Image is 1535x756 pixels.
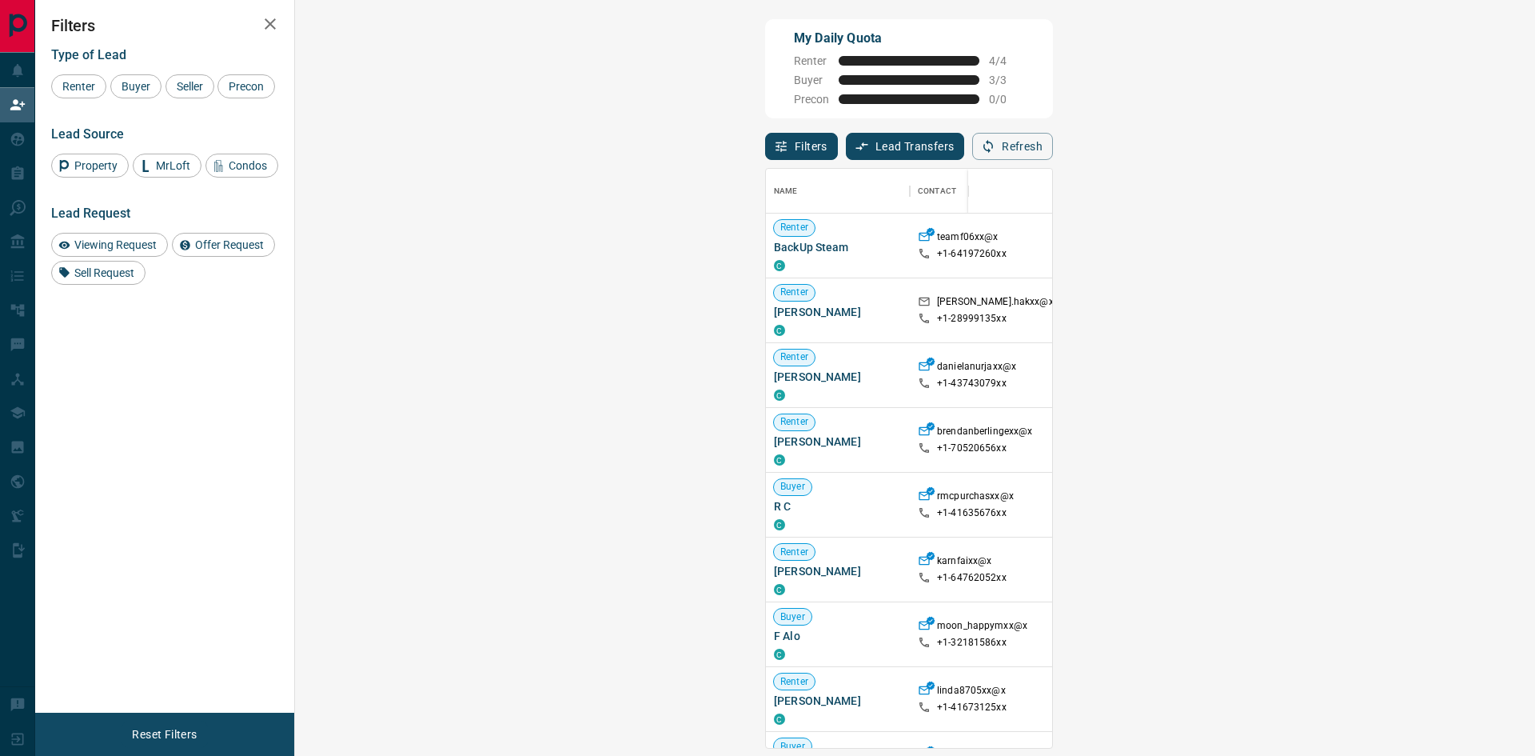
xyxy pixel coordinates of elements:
p: +1- 64762052xx [937,571,1007,585]
div: MrLoft [133,154,201,178]
span: Viewing Request [69,238,162,251]
span: Buyer [794,74,829,86]
span: Renter [774,546,815,559]
p: +1- 41673125xx [937,701,1007,714]
span: Renter [774,221,815,234]
div: Contact [918,169,956,214]
p: karnfaixx@x [937,554,991,571]
span: Lead Source [51,126,124,142]
div: Viewing Request [51,233,168,257]
div: Sell Request [51,261,146,285]
span: Buyer [116,80,156,93]
div: condos.ca [774,325,785,336]
span: Buyer [774,610,811,624]
span: Renter [774,675,815,689]
span: Condos [223,159,273,172]
span: Type of Lead [51,47,126,62]
div: condos.ca [774,390,785,401]
span: Property [69,159,123,172]
div: Name [766,169,910,214]
p: linda8705xx@x [937,684,1006,701]
p: teamf06xx@x [937,230,998,247]
span: [PERSON_NAME] [774,693,902,709]
span: [PERSON_NAME] [774,434,902,450]
p: danielanurjaxx@x [937,360,1016,377]
p: +1- 70520656xx [937,442,1007,455]
p: moon_happymxx@x [937,619,1027,636]
p: +1- 28999135xx [937,312,1007,326]
h2: Filters [51,16,278,35]
span: 4 / 4 [989,54,1024,67]
span: Offer Request [189,238,269,251]
span: BackUp Steam [774,239,902,255]
span: Renter [774,286,815,299]
div: Seller [165,74,214,98]
div: Name [774,169,798,214]
p: +1- 41635676xx [937,506,1007,520]
span: [PERSON_NAME] [774,369,902,385]
button: Refresh [972,133,1053,160]
span: Buyer [774,480,811,494]
span: [PERSON_NAME] [774,563,902,579]
span: Precon [223,80,269,93]
div: condos.ca [774,519,785,530]
p: My Daily Quota [794,29,1024,48]
div: Property [51,154,129,178]
span: MrLoft [150,159,196,172]
span: Renter [57,80,101,93]
p: +1- 64197260xx [937,247,1007,261]
p: rmcpurchasxx@x [937,490,1014,506]
div: condos.ca [774,714,785,725]
span: [PERSON_NAME] [774,304,902,320]
span: F Alo [774,628,902,644]
span: Buyer [774,740,811,754]
span: R C [774,498,902,514]
span: Renter [794,54,829,67]
div: condos.ca [774,260,785,271]
div: Renter [51,74,106,98]
span: 0 / 0 [989,93,1024,106]
span: Lead Request [51,206,130,221]
div: Buyer [110,74,161,98]
div: condos.ca [774,454,785,466]
div: condos.ca [774,649,785,660]
p: brendanberlingexx@x [937,425,1032,442]
div: Precon [217,74,275,98]
p: [PERSON_NAME].hakxx@x [937,295,1054,312]
span: Seller [171,80,209,93]
button: Lead Transfers [846,133,965,160]
p: +1- 32181586xx [937,636,1007,650]
p: +1- 43743079xx [937,377,1007,390]
button: Filters [765,133,838,160]
div: Condos [205,154,278,178]
button: Reset Filters [122,721,207,748]
div: condos.ca [774,584,785,595]
span: Sell Request [69,266,140,279]
span: 3 / 3 [989,74,1024,86]
span: Renter [774,415,815,429]
span: Precon [794,93,829,106]
span: Renter [774,350,815,364]
div: Offer Request [172,233,275,257]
